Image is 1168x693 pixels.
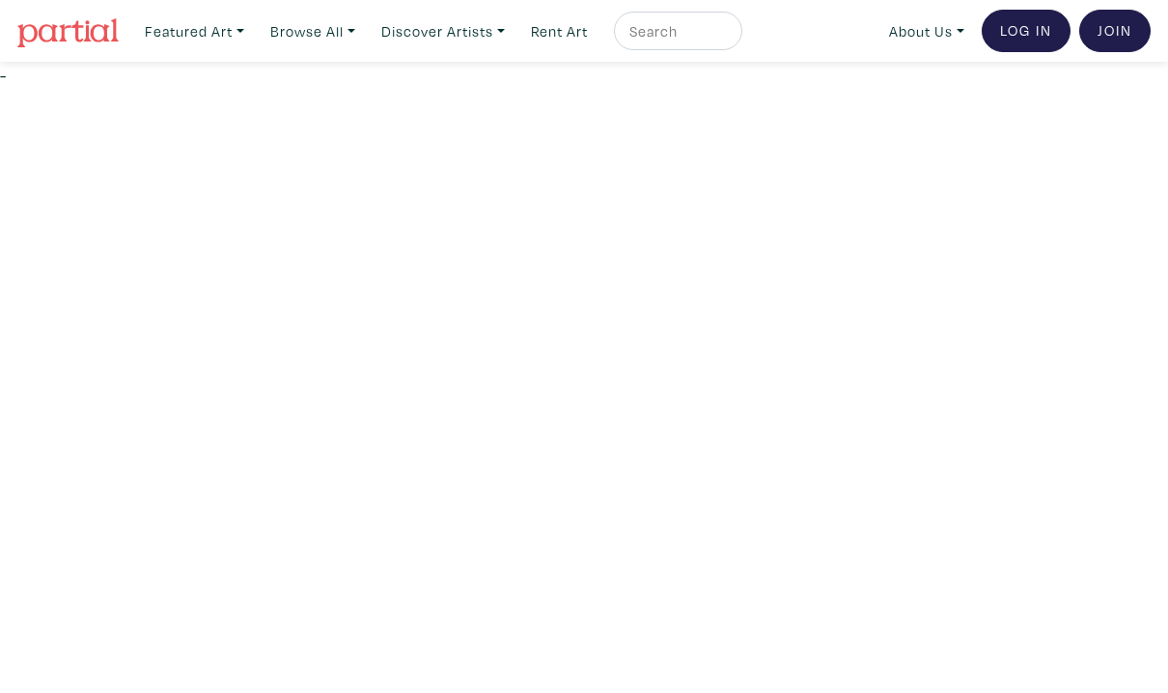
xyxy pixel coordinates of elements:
a: Join [1079,10,1151,52]
a: Rent Art [522,12,597,51]
a: Featured Art [136,12,253,51]
a: Discover Artists [373,12,514,51]
input: Search [627,19,724,43]
a: About Us [880,12,973,51]
a: Log In [982,10,1071,52]
a: Browse All [262,12,364,51]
